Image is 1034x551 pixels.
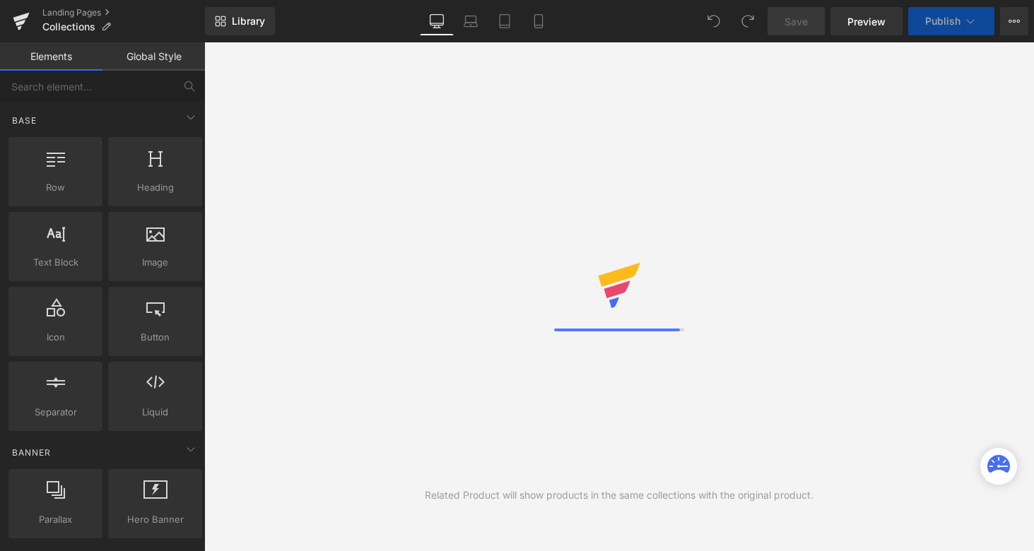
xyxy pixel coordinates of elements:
span: Preview [847,14,886,29]
a: Mobile [522,7,556,35]
span: Text Block [13,255,98,270]
button: Redo [734,7,762,35]
span: Base [11,114,38,127]
span: Liquid [112,405,198,420]
span: Save [785,14,808,29]
span: Image [112,255,198,270]
span: Hero Banner [112,512,198,527]
a: Desktop [420,7,454,35]
a: Tablet [488,7,522,35]
span: Publish [925,16,960,27]
span: Heading [112,180,198,195]
a: Landing Pages [42,7,205,18]
span: Separator [13,405,98,420]
span: Library [232,15,265,28]
a: Laptop [454,7,488,35]
button: More [1000,7,1028,35]
span: Collections [42,21,95,32]
span: Banner [11,446,52,459]
a: Preview [830,7,903,35]
button: Publish [908,7,994,35]
div: Related Product will show products in the same collections with the original product. [425,487,813,503]
a: New Library [205,7,275,35]
span: Parallax [13,512,98,527]
button: Undo [700,7,728,35]
a: Global Style [102,42,205,71]
span: Icon [13,330,98,345]
span: Button [112,330,198,345]
span: Row [13,180,98,195]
